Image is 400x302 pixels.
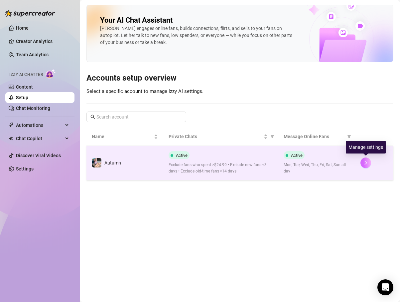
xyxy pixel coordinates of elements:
span: thunderbolt [9,123,14,128]
a: Setup [16,95,28,100]
span: Select a specific account to manage Izzy AI settings. [86,88,203,94]
input: Search account [96,113,177,121]
a: Creator Analytics [16,36,69,47]
span: Autumn [104,160,121,165]
img: Autumn [92,158,101,167]
a: Content [16,84,33,90]
div: [PERSON_NAME] engages online fans, builds connections, flirts, and sells to your fans on autopilo... [100,25,296,46]
h3: Accounts setup overview [86,73,393,84]
span: filter [347,135,351,139]
a: Home [16,25,29,31]
th: Name [86,128,163,146]
div: Open Intercom Messenger [377,279,393,295]
img: AI Chatter [46,69,56,79]
span: Mon, Tue, Wed, Thu, Fri, Sat, Sun all day [284,162,350,174]
span: Exclude fans who spent >$24.99 • Exclude new fans <3 days • Exclude old-time fans >14 days [169,162,273,174]
span: search [90,115,95,119]
span: Active [176,153,188,158]
img: logo-BBDzfeDw.svg [5,10,55,17]
span: Name [92,133,153,140]
span: filter [270,135,274,139]
span: Active [291,153,303,158]
span: Izzy AI Chatter [9,72,43,78]
a: Chat Monitoring [16,106,50,111]
img: Chat Copilot [9,136,13,141]
span: filter [269,132,276,142]
a: Settings [16,166,34,171]
th: Private Chats [163,128,278,146]
h2: Your AI Chat Assistant [100,16,173,25]
div: Manage settings [346,141,386,153]
a: Team Analytics [16,52,49,57]
span: Chat Copilot [16,133,63,144]
span: Message Online Fans [284,133,344,140]
span: right [363,160,368,165]
a: Discover Viral Videos [16,153,61,158]
span: filter [346,132,352,142]
span: Private Chats [169,133,262,140]
button: right [360,157,371,168]
span: Automations [16,120,63,131]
